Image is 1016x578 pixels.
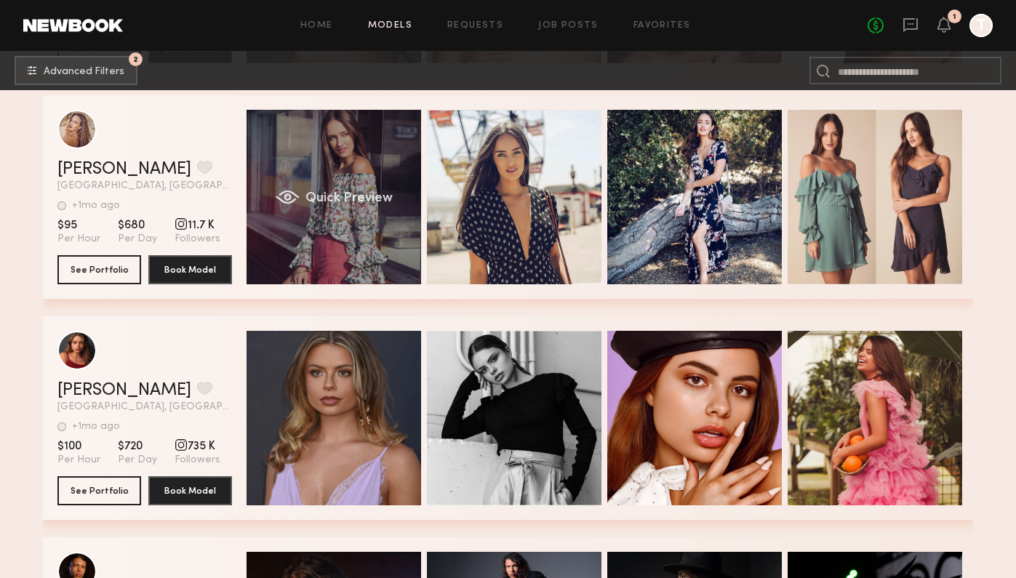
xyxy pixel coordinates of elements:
[57,454,100,467] span: Per Hour
[300,21,333,31] a: Home
[148,476,232,505] button: Book Model
[57,402,232,412] span: [GEOGRAPHIC_DATA], [GEOGRAPHIC_DATA]
[118,454,157,467] span: Per Day
[15,56,137,85] button: 2Advanced Filters
[148,255,232,284] button: Book Model
[118,218,157,233] span: $680
[57,233,100,246] span: Per Hour
[633,21,691,31] a: Favorites
[368,21,412,31] a: Models
[447,21,503,31] a: Requests
[175,218,220,233] span: 11.7 K
[72,201,120,211] div: +1mo ago
[538,21,599,31] a: Job Posts
[57,161,191,178] a: [PERSON_NAME]
[57,476,141,505] button: See Portfolio
[57,382,191,399] a: [PERSON_NAME]
[175,233,220,246] span: Followers
[969,14,993,37] a: T
[118,439,157,454] span: $720
[57,255,141,284] button: See Portfolio
[953,13,956,21] div: 1
[305,192,392,205] span: Quick Preview
[118,233,157,246] span: Per Day
[72,422,120,432] div: +1mo ago
[175,439,220,454] span: 735 K
[133,56,138,63] span: 2
[57,181,232,191] span: [GEOGRAPHIC_DATA], [GEOGRAPHIC_DATA]
[175,454,220,467] span: Followers
[57,439,100,454] span: $100
[57,218,100,233] span: $95
[44,67,124,77] span: Advanced Filters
